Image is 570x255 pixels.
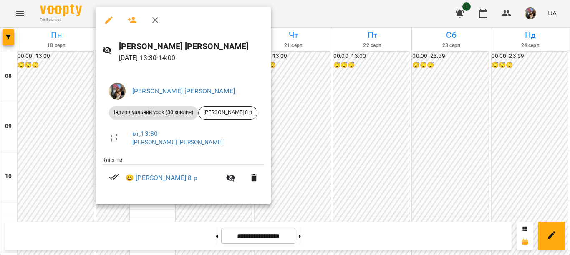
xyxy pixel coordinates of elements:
[119,53,264,63] p: [DATE] 13:30 - 14:00
[126,173,197,183] a: 😀 [PERSON_NAME] 8 р
[109,109,198,116] span: Індивідуальний урок (30 хвилин)
[109,172,119,182] svg: Візит сплачено
[109,83,126,100] img: 497ea43cfcb3904c6063eaf45c227171.jpeg
[132,130,158,137] a: вт , 13:30
[132,87,235,95] a: [PERSON_NAME] [PERSON_NAME]
[119,40,264,53] h6: [PERSON_NAME] [PERSON_NAME]
[199,109,257,116] span: [PERSON_NAME] 8 р
[198,106,257,120] div: [PERSON_NAME] 8 р
[132,139,223,145] a: [PERSON_NAME] [PERSON_NAME]
[102,156,264,195] ul: Клієнти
